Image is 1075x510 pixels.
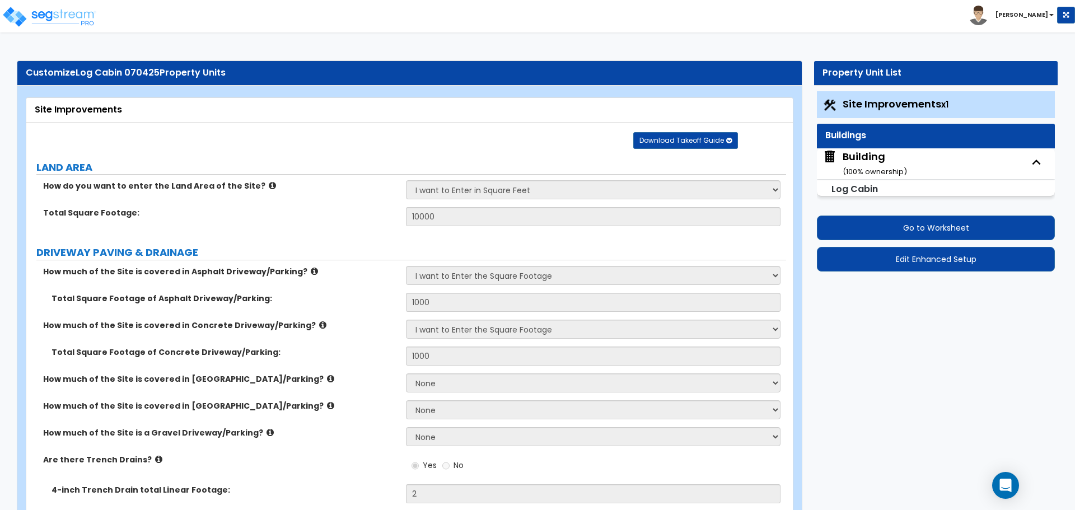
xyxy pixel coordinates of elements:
label: How do you want to enter the Land Area of the Site? [43,180,398,191]
div: Property Unit List [822,67,1049,79]
label: Total Square Footage of Concrete Driveway/Parking: [52,347,398,358]
img: building.svg [822,149,837,164]
div: Building [843,149,907,178]
label: How much of the Site is covered in Asphalt Driveway/Parking? [43,266,398,277]
input: No [442,460,450,472]
i: click for more info! [319,321,326,329]
div: Customize Property Units [26,67,793,79]
button: Go to Worksheet [817,216,1055,240]
div: Site Improvements [35,104,784,116]
i: click for more info! [327,375,334,383]
span: Yes [423,460,437,471]
b: [PERSON_NAME] [995,11,1048,19]
button: Edit Enhanced Setup [817,247,1055,272]
i: click for more info! [269,181,276,190]
span: Download Takeoff Guide [639,135,724,145]
small: x1 [941,99,948,110]
img: logo_pro_r.png [2,6,97,28]
button: Download Takeoff Guide [633,132,738,149]
label: Total Square Footage: [43,207,398,218]
div: Open Intercom Messenger [992,472,1019,499]
small: ( 100 % ownership) [843,166,907,177]
span: Building [822,149,907,178]
small: Log Cabin [831,183,878,195]
img: Construction.png [822,98,837,113]
div: Buildings [825,129,1046,142]
i: click for more info! [155,455,162,464]
label: How much of the Site is covered in [GEOGRAPHIC_DATA]/Parking? [43,400,398,411]
label: 4-inch Trench Drain total Linear Footage: [52,484,398,495]
label: Are there Trench Drains? [43,454,398,465]
label: How much of the Site is covered in Concrete Driveway/Parking? [43,320,398,331]
span: Site Improvements [843,97,948,111]
i: click for more info! [327,401,334,410]
label: How much of the Site is a Gravel Driveway/Parking? [43,427,398,438]
img: avatar.png [969,6,988,25]
i: click for more info! [267,428,274,437]
label: How much of the Site is covered in [GEOGRAPHIC_DATA]/Parking? [43,373,398,385]
label: Total Square Footage of Asphalt Driveway/Parking: [52,293,398,304]
label: DRIVEWAY PAVING & DRAINAGE [36,245,786,260]
label: LAND AREA [36,160,786,175]
span: No [454,460,464,471]
input: Yes [412,460,419,472]
span: Log Cabin 070425 [76,66,160,79]
i: click for more info! [311,267,318,275]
